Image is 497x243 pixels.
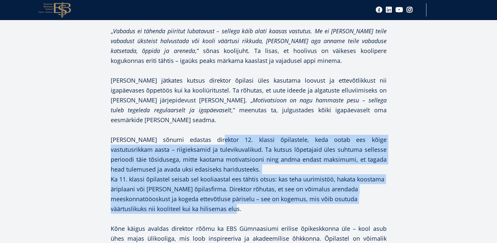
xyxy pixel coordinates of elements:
a: Instagram [406,7,413,13]
a: Facebook [376,7,382,13]
p: Ka 11. klassi õpilastel seisab sel kooliaastal ees tähtis otsus: kas teha uurimistöö, hakata koos... [111,174,387,224]
em: Motivatsioon on nagu hammaste pesu – sellega tuleb tegeleda regulaarselt ja igapäevaselt [111,96,387,114]
a: Youtube [395,7,403,13]
p: [PERSON_NAME] jätkates kutsus direktor õpilasi üles kasutama loovust ja ettevõtlikkust nii igapäe... [111,75,387,125]
p: [PERSON_NAME] sõnumi edastas direktor 12. klassi õpilastele, keda ootab ees kõige vastutusrikkam ... [111,135,387,174]
a: Linkedin [386,7,392,13]
em: Vabadus ei tähenda piiritut lubatavust – sellega käib alati kaasas vastutus. Me ei [PERSON_NAME] ... [111,27,387,55]
p: „ ,“ sõnas koolijuht. Ta lisas, et hoolivus on väikeses koolipere kogukonnas eriti tähtis – igaük... [111,26,387,66]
